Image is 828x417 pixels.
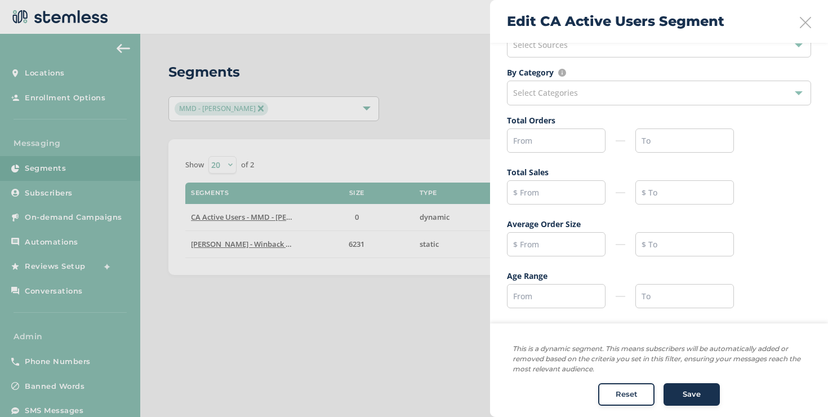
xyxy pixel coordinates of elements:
label: Total Sales [507,166,811,178]
label: By Category [507,66,811,78]
button: Save [664,384,720,406]
input: $ To [635,180,734,205]
label: Average Order Size [507,218,811,230]
label: Age Range [507,270,811,282]
input: From [507,128,606,153]
input: $ To [635,232,734,256]
h2: Edit CA Active Users Segment [507,11,724,32]
label: This is a dynamic segment. This means subscribers will be automatically added or removed based on... [513,335,805,384]
iframe: Chat Widget [772,363,828,417]
span: Select Categories [513,87,578,98]
input: $ From [507,232,606,256]
input: $ From [507,180,606,205]
input: To [635,284,734,308]
button: Reset [598,384,655,406]
span: Reset [616,389,638,401]
span: Save [683,389,701,401]
input: From [507,284,606,308]
span: Select Sources [513,39,568,50]
input: To [635,128,734,153]
img: icon-info-236977d2.svg [558,69,566,77]
label: Total Orders [507,114,811,126]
